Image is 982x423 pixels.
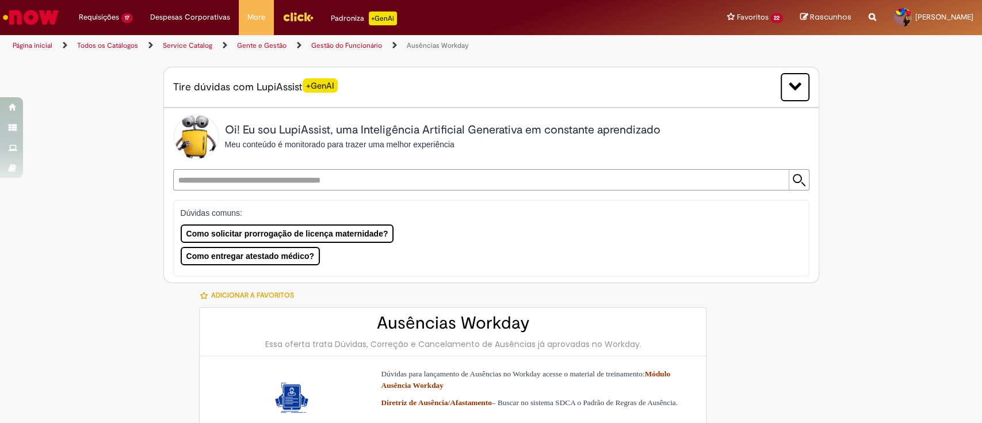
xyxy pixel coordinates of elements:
span: Dúvidas para lançamento de Ausências no Workday acesse o material de treinamento: [381,369,670,390]
h2: Ausências Workday [211,314,694,333]
img: Ausências Workday [273,379,310,416]
a: Diretriz de Ausência/Afastamento [381,398,491,407]
img: click_logo_yellow_360x200.png [282,8,314,25]
a: Módulo Ausência Workday [381,369,670,390]
span: Rascunhos [810,12,851,22]
button: Como entregar atestado médico? [181,247,320,265]
a: Todos os Catálogos [77,41,138,50]
span: [PERSON_NAME] [915,12,973,22]
input: Submit [789,170,809,190]
img: ServiceNow [1,6,60,29]
a: Service Catalog [163,41,212,50]
span: More [247,12,265,23]
span: – Buscar no sistema SDCA o Padrão de Regras de Ausência. [381,398,677,407]
span: Favoritos [736,12,768,23]
a: Gestão do Funcionário [311,41,382,50]
a: Ausências Workday [407,41,469,50]
h2: Oi! Eu sou LupiAssist, uma Inteligência Artificial Generativa em constante aprendizado [225,124,660,136]
span: Requisições [79,12,119,23]
a: Rascunhos [800,12,851,23]
span: 22 [770,13,783,23]
a: Gente e Gestão [237,41,286,50]
span: 17 [121,13,133,23]
a: Página inicial [13,41,52,50]
span: Meu conteúdo é monitorado para trazer uma melhor experiência [225,140,454,149]
div: Padroniza [331,12,397,25]
button: Como solicitar prorrogação de licença maternidade? [181,224,394,243]
ul: Trilhas de página [9,35,646,56]
p: +GenAi [369,12,397,25]
img: Lupi [173,114,219,160]
span: Despesas Corporativas [150,12,230,23]
p: Dúvidas comuns: [181,207,789,219]
span: Adicionar a Favoritos [211,291,293,300]
span: +GenAI [303,78,338,93]
button: Adicionar a Favoritos [199,283,300,307]
div: Essa oferta trata Dúvidas, Correção e Cancelamento de Ausências já aprovadas no Workday. [211,338,694,350]
span: Tire dúvidas com LupiAssist [173,80,338,94]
